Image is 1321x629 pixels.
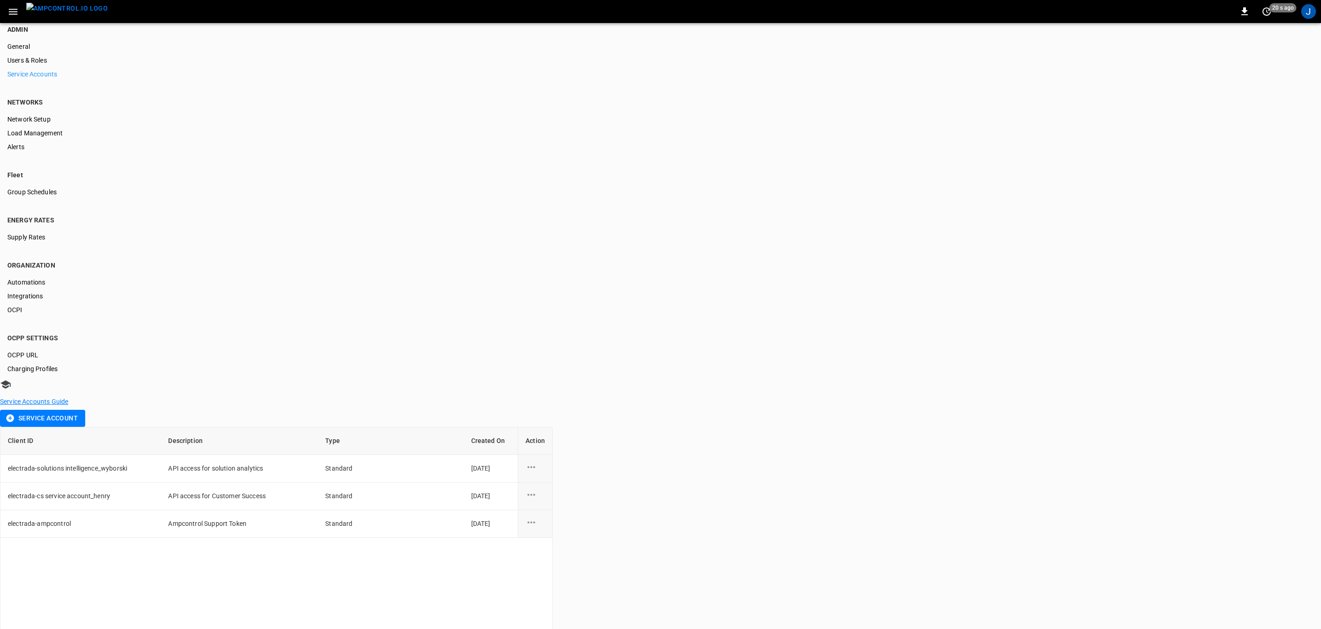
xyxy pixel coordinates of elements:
[1259,4,1274,19] button: set refresh interval
[7,364,1314,374] span: Charging Profiles
[168,492,266,500] span: API access for Customer Success
[526,461,545,475] div: service account action options
[464,455,518,483] td: [DATE]
[7,42,1314,52] span: General
[7,70,1314,79] span: Service Accounts
[8,492,110,500] span: electrada-cs service account_henry
[7,333,1314,343] div: OCPP SETTINGS
[7,233,1314,242] span: Supply Rates
[7,128,1314,138] span: Load Management
[526,489,545,503] div: service account action options
[7,98,1314,107] div: NETWORKS
[7,215,1314,225] div: ENERGY RATES
[526,517,545,530] div: service account action options
[161,427,318,455] th: Description
[7,305,1314,315] span: OCPI
[168,465,263,472] span: API access for solution analytics
[318,427,463,455] th: Type
[1269,3,1297,12] span: 20 s ago
[7,56,1314,65] span: Users & Roles
[325,492,352,500] span: Standard
[7,350,1314,360] span: OCPP URL
[168,520,246,527] span: Ampcontrol Support Token
[1301,4,1316,19] div: profile-icon
[7,291,1314,301] span: Integrations
[325,465,352,472] span: Standard
[8,520,71,527] span: electrada-ampcontrol
[7,142,1314,152] span: Alerts
[325,520,352,527] span: Standard
[0,427,161,455] th: Client ID
[7,170,1314,180] div: Fleet
[7,261,1314,270] div: ORGANIZATION
[518,427,552,455] th: Action
[8,465,127,472] span: electrada-solutions intelligence_wyborski
[7,115,1314,124] span: Network Setup
[7,278,1314,287] span: Automations
[26,3,108,14] img: ampcontrol.io logo
[464,483,518,510] td: [DATE]
[7,187,1314,197] span: Group Schedules
[464,510,518,538] td: [DATE]
[7,25,1314,34] div: ADMIN
[464,427,518,455] th: Created On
